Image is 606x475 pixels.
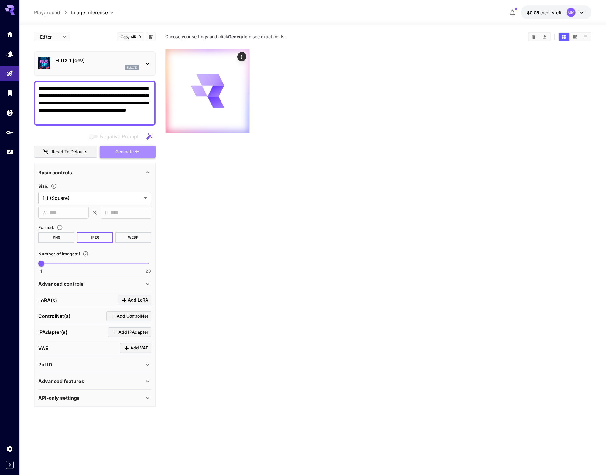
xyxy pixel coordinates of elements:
[34,146,97,158] button: Reset to defaults
[38,394,80,402] p: API-only settings
[148,33,153,40] button: Add to library
[100,146,156,158] button: Generate
[540,10,562,15] span: credits left
[558,32,591,41] div: Show images in grid viewShow images in video viewShow images in list view
[130,344,148,352] span: Add VAE
[38,165,151,180] div: Basic controls
[529,33,539,41] button: Clear Images
[38,251,80,256] span: Number of images : 1
[559,33,569,41] button: Show images in grid view
[6,461,14,469] button: Expand sidebar
[527,9,562,16] div: $0.0487
[38,225,54,230] span: Format :
[54,224,65,231] button: Choose the file format for the output image.
[34,9,71,16] nav: breadcrumb
[115,232,152,243] button: WEBP
[105,209,108,216] span: H
[38,297,57,304] p: LoRA(s)
[106,311,151,321] button: Click to add ControlNet
[38,54,151,73] div: FLUX.1 [dev]flux1d
[117,312,148,320] span: Add ControlNet
[521,5,591,19] button: $0.0487MM
[38,184,48,189] span: Size :
[118,295,151,305] button: Click to add LoRA
[146,268,151,274] span: 20
[38,357,151,372] div: PuLID
[40,34,59,40] span: Editor
[115,148,134,156] span: Generate
[38,378,84,385] p: Advanced features
[38,169,72,176] p: Basic controls
[71,9,108,16] span: Image Inference
[88,133,143,140] span: Negative prompts are not compatible with the selected model.
[100,133,139,140] span: Negative Prompt
[38,374,151,389] div: Advanced features
[6,445,13,453] div: Settings
[6,109,13,116] div: Wallet
[38,232,74,243] button: PNG
[6,70,13,77] div: Playground
[38,361,52,368] p: PuLID
[80,251,91,257] button: Specify how many images to generate in a single request. Each image generation will be charged se...
[570,33,580,41] button: Show images in video view
[6,30,13,38] div: Home
[34,9,60,16] a: Playground
[118,328,148,336] span: Add IPAdapter
[77,232,113,243] button: JPEG
[55,57,139,64] p: FLUX.1 [dev]
[237,52,246,61] div: Actions
[127,66,137,70] p: flux1d
[6,148,13,156] div: Usage
[43,209,47,216] span: W
[128,296,148,304] span: Add LoRA
[580,33,591,41] button: Show images in list view
[6,129,13,136] div: API Keys
[40,268,42,274] span: 1
[117,32,144,41] button: Copy AIR ID
[48,183,59,189] button: Adjust the dimensions of the generated image by specifying its width and height in pixels, or sel...
[165,34,286,39] span: Choose your settings and click to see exact costs.
[527,10,540,15] span: $0.05
[120,343,151,353] button: Click to add VAE
[38,345,48,352] p: VAE
[6,50,13,58] div: Models
[528,32,551,41] div: Clear ImagesDownload All
[539,33,550,41] button: Download All
[108,327,151,337] button: Click to add IPAdapter
[38,277,151,291] div: Advanced controls
[6,89,13,97] div: Library
[228,34,247,39] b: Generate
[38,328,67,336] p: IPAdapter(s)
[567,8,576,17] div: MM
[38,391,151,405] div: API-only settings
[38,280,84,288] p: Advanced controls
[43,194,142,202] span: 1:1 (Square)
[38,312,70,320] p: ControlNet(s)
